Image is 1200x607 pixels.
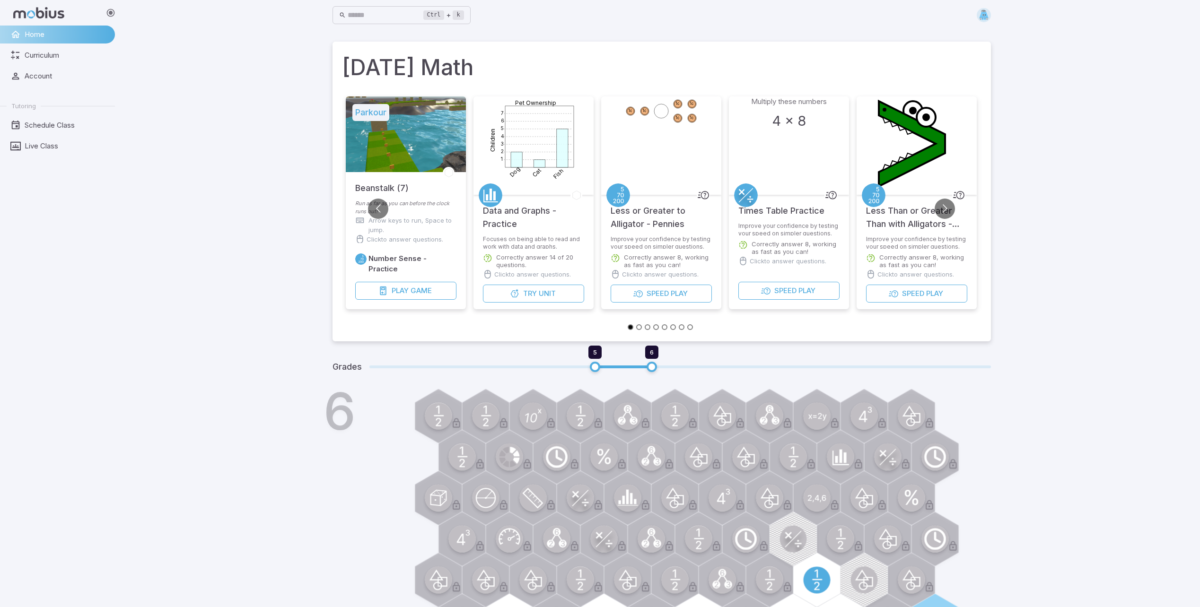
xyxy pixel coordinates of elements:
[25,120,108,130] span: Schedule Class
[479,183,502,207] a: Data/Graphing
[650,348,654,356] span: 6
[687,324,693,330] button: Go to slide 8
[483,285,584,303] button: TryUnit
[515,99,556,106] text: Pet Ownership
[391,286,408,296] span: Play
[483,235,584,249] p: Focuses on being able to read and work with data and graphs.
[798,286,815,296] span: Play
[500,133,504,139] text: 4
[355,253,367,265] a: Place Value
[734,183,758,207] a: Multiply/Divide
[410,286,431,296] span: Game
[25,50,108,61] span: Curriculum
[690,115,694,120] text: 1c
[523,288,536,299] span: Try
[738,195,824,217] h5: Times Table Practice
[642,108,647,113] text: 1c
[355,199,456,216] p: Run as far as you can before the clock runs out!
[323,386,356,437] h1: 6
[355,282,456,300] button: PlayGame
[628,108,632,113] text: 1c
[25,71,108,81] span: Account
[646,288,668,299] span: Speed
[552,167,565,181] text: Fish
[879,253,967,269] p: Correctly answer 8, working as fast as you can!
[496,253,584,269] p: Correctly answer 14 of 20 questions.
[622,269,699,279] p: Click to answer questions.
[453,10,464,20] kbd: k
[866,195,967,231] h5: Less Than or Greater Than with Alligators - Alligator to Symbol
[926,288,943,299] span: Play
[628,324,633,330] button: Go to slide 1
[355,172,409,195] h5: Beanstalk (7)
[662,324,667,330] button: Go to slide 5
[500,118,504,123] text: 6
[772,111,806,131] h3: 4 x 8
[342,51,981,83] h1: [DATE] Math
[653,324,659,330] button: Go to slide 4
[611,195,712,231] h5: Less or Greater to Alligator - Pennies
[752,240,840,255] p: Correctly answer 8, working as fast as you can!
[423,9,464,21] div: +
[368,216,456,234] p: Arrow keys to run, Space to jump.
[368,199,388,219] button: Go to previous slide
[611,235,712,249] p: Improve your confidence by testing your speed on simpler questions.
[738,282,840,300] button: SpeedPlay
[352,104,389,121] h5: Parkour
[977,8,991,22] img: trapezoid.svg
[489,129,496,152] text: Children
[508,165,521,178] text: Dog
[538,288,555,299] span: Unit
[483,195,584,231] h5: Data and Graphs - Practice
[866,235,967,249] p: Improve your confidence by testing your speed on simpler questions.
[500,141,503,147] text: 3
[862,183,885,207] a: Place Value
[670,288,687,299] span: Play
[877,269,954,279] p: Click to answer questions.
[25,141,108,151] span: Live Class
[675,101,680,106] text: 1c
[636,324,642,330] button: Go to slide 2
[500,125,503,131] text: 5
[606,183,630,207] a: Place Value
[593,348,597,356] span: 5
[902,288,924,299] span: Speed
[368,253,456,274] h6: Number Sense - Practice
[774,286,796,296] span: Speed
[750,256,826,266] p: Click to answer questions.
[935,199,955,219] button: Go to next slide
[866,285,967,303] button: SpeedPlay
[500,156,502,162] text: 1
[670,324,676,330] button: Go to slide 6
[679,324,684,330] button: Go to slide 7
[531,166,543,178] text: Cat
[751,96,827,107] p: Multiply these numbers
[675,115,680,120] text: 1c
[494,269,571,279] p: Click to answer questions.
[367,234,443,244] p: Click to answer questions.
[500,110,503,116] text: 7
[624,253,712,269] p: Correctly answer 8, working as fast as you can!
[423,10,445,20] kbd: Ctrl
[500,148,503,154] text: 2
[690,101,694,106] text: 1c
[11,102,36,110] span: Tutoring
[738,222,840,235] p: Improve your confidence by testing your speed on simpler questions.
[333,360,362,373] h5: Grades
[645,324,650,330] button: Go to slide 3
[25,29,108,40] span: Home
[611,285,712,303] button: SpeedPlay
